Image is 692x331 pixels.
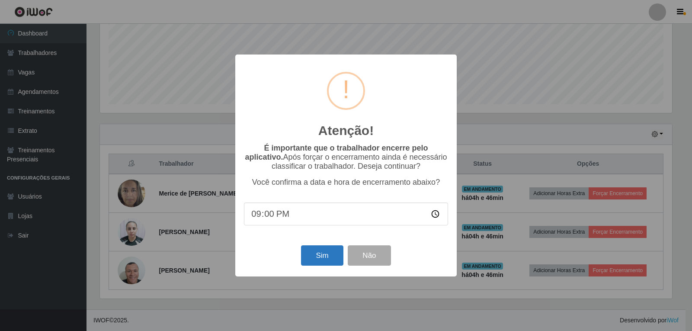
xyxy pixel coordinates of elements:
button: Sim [301,245,343,266]
b: É importante que o trabalhador encerre pelo aplicativo. [245,144,428,161]
h2: Atenção! [318,123,374,138]
button: Não [348,245,391,266]
p: Após forçar o encerramento ainda é necessário classificar o trabalhador. Deseja continuar? [244,144,448,171]
p: Você confirma a data e hora de encerramento abaixo? [244,178,448,187]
